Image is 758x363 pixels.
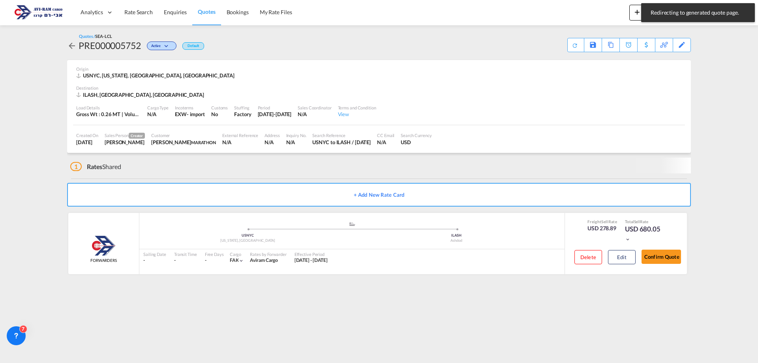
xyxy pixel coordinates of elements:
div: Search Currency [401,132,432,138]
div: Destination [76,85,682,91]
div: [US_STATE], [GEOGRAPHIC_DATA] [143,238,352,243]
span: [DATE] - [DATE] [295,257,328,263]
div: - import [187,111,205,118]
div: Inquiry No. [286,132,306,138]
div: 29 Sep 2025 [76,139,98,146]
div: Customer [151,132,216,138]
div: Default [182,42,204,50]
div: USD 680.05 [625,224,664,243]
div: N/A [222,139,258,146]
div: Period [258,105,292,111]
button: icon-plus 400-fgNewicon-chevron-down [629,5,665,21]
img: Aviram [92,236,116,256]
md-icon: icon-chevron-down [625,237,630,242]
span: Enquiries [164,9,187,15]
div: - [205,257,206,264]
div: N/A [286,139,306,146]
div: Cargo Type [147,105,169,111]
div: Terms and Condition [338,105,376,111]
span: Aviram Cargo [250,257,278,263]
div: USD 278.89 [587,224,617,232]
span: MARATHON [191,140,216,145]
span: Sell [634,219,640,224]
div: Quotes /SEA-LCL [79,33,112,39]
div: Sailing Date [143,251,166,257]
div: Address [265,132,280,138]
div: USNYC [143,233,352,238]
md-icon: icon-plus 400-fg [632,7,642,17]
span: My Rate Files [260,9,292,15]
div: Cargo [230,251,244,257]
div: Total Rate [625,219,664,224]
div: icon-arrow-left [67,39,79,52]
div: Origin [76,66,682,72]
span: 1 [70,162,82,171]
div: Change Status Here [141,39,178,52]
span: New [632,9,662,15]
div: Free Days [205,251,224,257]
div: Quote PDF is not available at this time [572,38,580,49]
button: + Add New Rate Card [67,183,691,207]
div: 31 Dec 2025 [258,111,292,118]
span: FAK [230,257,239,263]
div: Aviram Cargo [250,257,286,264]
div: N/A [298,111,331,118]
md-icon: icon-chevron-down [163,44,172,49]
div: Transit Time [174,251,197,257]
div: Shared [70,162,121,171]
div: CC Email [377,132,394,138]
div: Save As Template [584,38,602,52]
div: Rates by Forwarder [250,251,286,257]
span: Creator [129,133,145,139]
div: ILASH, Ashdod, Middle East [76,91,206,98]
div: External Reference [222,132,258,138]
span: Rate Search [124,9,153,15]
md-icon: icon-chevron-down [238,258,244,263]
div: Lotfi Aboud [151,139,216,146]
div: EXW [175,111,187,118]
div: Incoterms [175,105,205,111]
div: Sales Coordinator [298,105,331,111]
div: N/A [377,139,394,146]
div: 18 Aug 2025 - 31 Dec 2025 [295,257,328,264]
span: USNYC, [US_STATE], [GEOGRAPHIC_DATA], [GEOGRAPHIC_DATA] [83,72,235,79]
md-icon: icon-refresh [572,42,578,49]
div: Gross Wt : 0.26 MT | Volumetric Wt : 1.90 CBM | Chargeable Wt : 1.90 W/M [76,111,141,118]
div: ILASH [352,233,561,238]
span: Rates [87,163,103,170]
div: Load Details [76,105,141,111]
div: N/A [147,111,169,118]
div: USNYC, New York, NY, Americas [76,72,236,79]
button: Edit [608,250,636,264]
div: Stuffing [234,105,251,111]
div: View [338,111,376,118]
div: Factory Stuffing [234,111,251,118]
button: Delete [574,250,602,264]
div: Search Reference [312,132,371,138]
button: Confirm Quote [642,250,681,264]
md-icon: icon-arrow-left [67,41,77,51]
div: USNYC to ILASH / 29 Sep 2025 [312,139,371,146]
span: SEA-LCL [95,34,112,39]
span: Quotes [198,8,215,15]
div: Effective Period [295,251,328,257]
div: - [143,257,166,264]
div: Customs [211,105,228,111]
md-icon: assets/icons/custom/ship-fill.svg [347,222,357,226]
div: No [211,111,228,118]
div: Ashdod [352,238,561,243]
span: Bookings [227,9,249,15]
div: Change Status Here [147,41,176,50]
div: - [174,257,197,264]
img: 166978e0a5f911edb4280f3c7a976193.png [12,4,65,21]
span: Analytics [81,8,103,16]
span: Redirecting to generated quote page. [648,9,748,17]
div: PRE000005752 [79,39,141,52]
span: Sell [601,219,608,224]
div: N/A [265,139,280,146]
span: FORWARDERS [90,258,117,263]
span: Active [151,43,163,51]
div: Created On [76,132,98,138]
div: Sales Person [105,132,145,139]
div: Freight Rate [587,219,617,224]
